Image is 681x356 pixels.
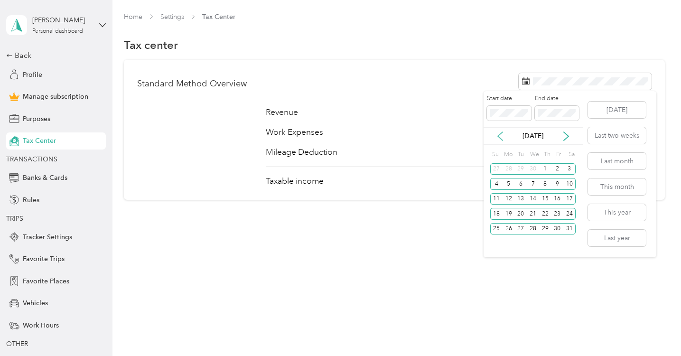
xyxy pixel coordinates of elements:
div: 19 [503,208,515,220]
span: Rules [23,195,39,205]
div: 21 [527,208,539,220]
span: Favorite Trips [23,254,65,264]
button: Last two weeks [588,127,646,144]
div: 7 [527,178,539,190]
div: Su [490,148,499,161]
div: 17 [563,193,576,205]
div: 2 [551,163,564,175]
a: Settings [160,13,184,21]
div: Fr [554,148,563,161]
span: Favorite Places [23,276,69,286]
div: Th [542,148,551,161]
div: 30 [527,163,539,175]
div: 29 [539,223,551,235]
button: This month [588,178,646,195]
div: 29 [514,163,527,175]
div: 22 [539,208,551,220]
div: 13 [514,193,527,205]
div: 30 [551,223,564,235]
div: 8 [539,178,551,190]
span: Tax Center [23,136,56,146]
label: Start date [487,94,532,103]
a: Home [124,13,142,21]
div: [PERSON_NAME] [32,15,92,25]
button: [DATE] [588,102,646,118]
span: Work Hours [23,320,59,330]
div: Mo [503,148,513,161]
div: 14 [527,193,539,205]
div: 10 [563,178,576,190]
div: 28 [503,163,515,175]
h1: Standard Method Overview [137,79,247,89]
p: Revenue [266,106,298,118]
h1: Tax center [124,40,178,50]
span: Vehicles [23,298,48,308]
div: 28 [527,223,539,235]
p: Mileage Deduction [266,146,337,158]
div: 15 [539,193,551,205]
span: OTHER [6,340,28,348]
span: Banks & Cards [23,173,67,183]
button: This year [588,204,646,221]
div: 26 [503,223,515,235]
div: 4 [490,178,503,190]
div: 12 [503,193,515,205]
div: Sa [567,148,576,161]
span: TRIPS [6,215,23,223]
span: Profile [23,70,42,80]
div: 27 [490,163,503,175]
div: 9 [551,178,564,190]
button: Last month [588,153,646,169]
p: [DATE] [513,131,553,141]
div: 16 [551,193,564,205]
span: TRANSACTIONS [6,155,57,163]
div: 31 [563,223,576,235]
div: We [528,148,539,161]
div: 3 [563,163,576,175]
p: Work Expenses [266,126,323,138]
div: 20 [514,208,527,220]
label: End date [535,94,579,103]
div: Back [6,50,101,61]
span: Tracker Settings [23,232,72,242]
p: Taxable income [266,175,324,187]
div: Tu [516,148,525,161]
span: Manage subscription [23,92,88,102]
div: 18 [490,208,503,220]
div: 27 [514,223,527,235]
div: 11 [490,193,503,205]
div: Personal dashboard [32,28,83,34]
div: 24 [563,208,576,220]
span: Purposes [23,114,50,124]
div: 1 [539,163,551,175]
iframe: Everlance-gr Chat Button Frame [628,303,681,356]
button: Last year [588,230,646,246]
span: Tax Center [202,12,235,22]
div: 25 [490,223,503,235]
div: 5 [503,178,515,190]
div: 23 [551,208,564,220]
div: 6 [514,178,527,190]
